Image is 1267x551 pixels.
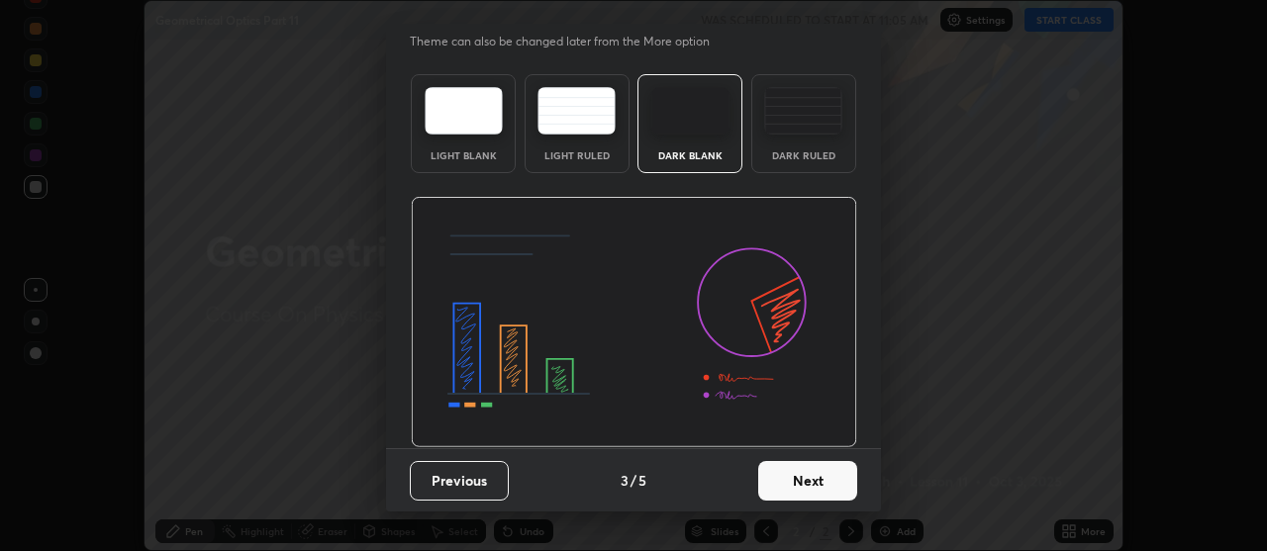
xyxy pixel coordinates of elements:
p: Theme can also be changed later from the More option [410,33,731,50]
img: lightTheme.e5ed3b09.svg [425,87,503,135]
h4: 5 [638,470,646,491]
img: lightRuledTheme.5fabf969.svg [537,87,616,135]
div: Light Blank [424,150,503,160]
div: Dark Ruled [764,150,843,160]
h4: 3 [621,470,629,491]
h4: / [631,470,636,491]
button: Previous [410,461,509,501]
img: darkTheme.f0cc69e5.svg [651,87,730,135]
div: Light Ruled [537,150,617,160]
div: Dark Blank [650,150,730,160]
img: darkThemeBanner.d06ce4a2.svg [411,197,857,448]
button: Next [758,461,857,501]
img: darkRuledTheme.de295e13.svg [764,87,842,135]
